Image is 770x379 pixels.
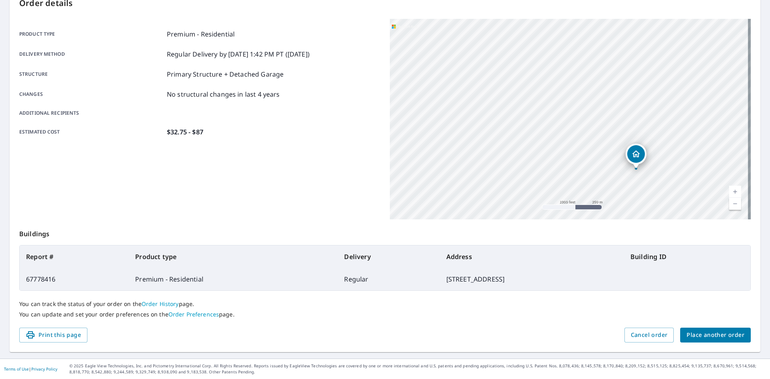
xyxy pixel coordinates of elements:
[167,29,235,39] p: Premium - Residential
[338,245,440,268] th: Delivery
[338,268,440,290] td: Regular
[19,49,164,59] p: Delivery method
[631,330,668,340] span: Cancel order
[19,89,164,99] p: Changes
[31,366,57,372] a: Privacy Policy
[624,245,750,268] th: Building ID
[19,109,164,117] p: Additional recipients
[168,310,219,318] a: Order Preferences
[19,300,751,308] p: You can track the status of your order on the page.
[729,186,741,198] a: Current Level 15, Zoom In
[167,69,284,79] p: Primary Structure + Detached Garage
[626,144,646,168] div: Dropped pin, building 1, Residential property, 106 Tristant Dr Telluride, CO 81435
[4,366,29,372] a: Terms of Use
[729,198,741,210] a: Current Level 15, Zoom Out
[142,300,179,308] a: Order History
[129,245,338,268] th: Product type
[19,311,751,318] p: You can update and set your order preferences on the page.
[4,367,57,371] p: |
[19,127,164,137] p: Estimated cost
[20,245,129,268] th: Report #
[26,330,81,340] span: Print this page
[680,328,751,343] button: Place another order
[19,69,164,79] p: Structure
[440,268,624,290] td: [STREET_ADDRESS]
[624,328,674,343] button: Cancel order
[69,363,766,375] p: © 2025 Eagle View Technologies, Inc. and Pictometry International Corp. All Rights Reserved. Repo...
[687,330,744,340] span: Place another order
[129,268,338,290] td: Premium - Residential
[167,49,310,59] p: Regular Delivery by [DATE] 1:42 PM PT ([DATE])
[19,29,164,39] p: Product type
[20,268,129,290] td: 67778416
[440,245,624,268] th: Address
[167,127,203,137] p: $32.75 - $87
[19,328,87,343] button: Print this page
[167,89,280,99] p: No structural changes in last 4 years
[19,219,751,245] p: Buildings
